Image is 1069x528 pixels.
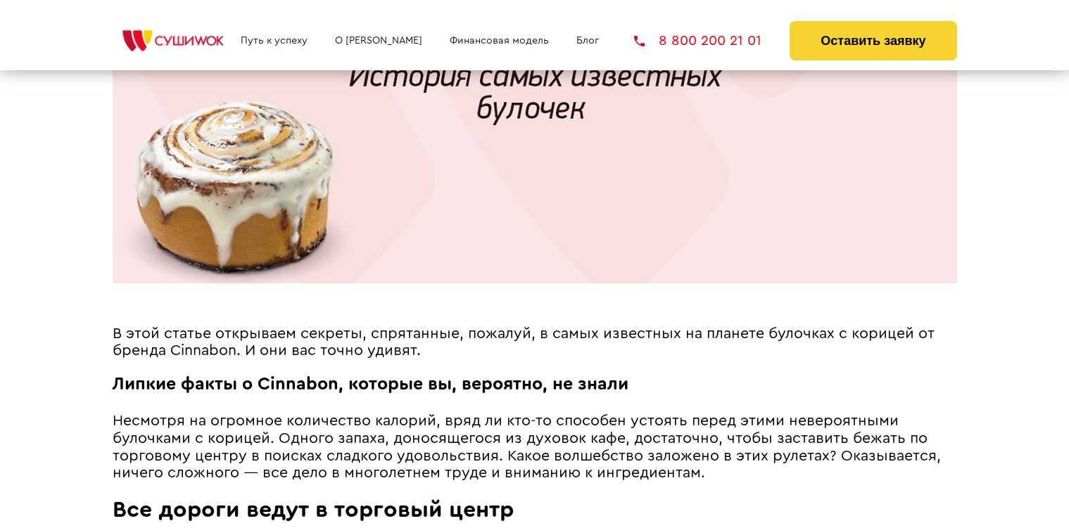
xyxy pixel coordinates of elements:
[450,35,549,46] a: Финансовая модель
[113,413,941,480] span: Несмотря на огромное количество калорий, вряд ли кто-то способен устоять перед этими невероятными...
[576,35,599,46] a: Блог
[113,375,628,393] span: Липкие факты о Cinnabon, которые вы, вероятно, не знали
[634,34,761,48] a: 8 800 200 21 01
[790,21,956,60] button: Оставить заявку
[335,35,422,46] a: О [PERSON_NAME]
[659,34,761,48] span: 8 800 200 21 01
[113,498,514,521] span: Все дороги ведут в торговый центр
[113,326,935,359] span: В этой статье открываем секреты, спрятанные, пожалуй, в самых известных на планете булочках с кор...
[241,35,308,46] a: Путь к успеху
